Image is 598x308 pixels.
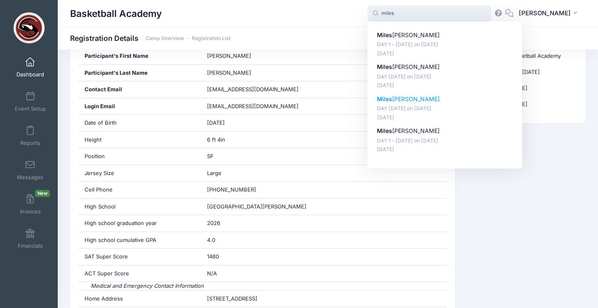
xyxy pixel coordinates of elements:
div: Position [78,148,201,165]
p: DAY 1 - [DATE] on [DATE] [377,137,513,145]
p: [PERSON_NAME] [377,127,513,135]
div: Login Email [78,98,201,115]
span: [GEOGRAPHIC_DATA][PERSON_NAME] [207,203,306,210]
div: Date of Birth [78,115,201,131]
td: Basketball Academy [506,48,574,64]
td: DAY [DATE] [506,64,574,80]
div: Participant's First Name [78,48,201,64]
span: 1460 [207,253,219,260]
span: Invoices [20,208,41,215]
button: [PERSON_NAME] [513,4,586,23]
a: Dashboard [11,53,50,82]
span: Financials [18,242,43,249]
h1: Registration Details [70,34,231,43]
h1: Basketball Academy [70,4,162,23]
div: High school graduation year [78,215,201,232]
span: New [35,190,50,197]
p: DAY 1 - [DATE] on [DATE] [377,41,513,49]
p: [PERSON_NAME] [377,31,513,40]
div: SAT Super Score [78,249,201,265]
div: Height [78,132,201,148]
p: [DATE] [377,146,513,154]
p: [DATE] [377,50,513,58]
a: Financials [11,224,50,253]
input: Search by First Name, Last Name, or Email... [367,5,491,22]
strong: Miles [377,31,392,38]
span: Messages [17,174,43,181]
a: Messages [11,156,50,185]
a: Registration List [192,36,231,42]
div: ACT Super Score [78,265,201,282]
span: 2026 [207,220,220,226]
div: High school cumulative GPA [78,232,201,249]
span: SF [207,153,214,159]
a: Event Setup [11,87,50,116]
p: DAY [DATE] on [DATE] [377,73,513,81]
p: [DATE] [377,114,513,122]
div: Cell Phone [78,182,201,198]
div: Home Address [78,291,201,307]
div: Participant's Last Name [78,65,201,81]
strong: Miles [377,127,392,134]
a: InvoicesNew [11,190,50,219]
strong: Miles [377,95,392,102]
span: [DATE] [207,119,225,126]
td: [DATE] [506,80,574,96]
span: [EMAIL_ADDRESS][DOMAIN_NAME] [207,86,299,92]
img: Basketball Academy [14,12,45,43]
p: [PERSON_NAME] [377,63,513,71]
span: [PHONE_NUMBER] [207,186,256,193]
span: Dashboard [16,71,44,78]
div: High School [78,199,201,215]
span: [PERSON_NAME] [207,69,251,76]
span: [STREET_ADDRESS] [207,295,257,302]
span: Event Setup [15,105,46,112]
a: Reports [11,121,50,150]
div: Contact Email [78,81,201,98]
span: [PERSON_NAME] [207,52,251,59]
div: Jersey Size [78,165,201,182]
span: Large [207,170,221,176]
span: [PERSON_NAME] [519,9,571,18]
div: Medical and Emergency Contact Information [78,282,447,290]
a: Camp Overview [146,36,184,42]
p: [PERSON_NAME] [377,95,513,104]
td: [DATE] [506,96,574,112]
span: [EMAIL_ADDRESS][DOMAIN_NAME] [207,102,310,111]
span: Reports [20,140,40,147]
span: N/A [207,270,217,277]
strong: Miles [377,63,392,70]
p: DAY [DATE] on [DATE] [377,105,513,113]
span: 4.0 [207,237,215,243]
p: [DATE] [377,82,513,90]
span: 6 ft 4in [207,136,225,143]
